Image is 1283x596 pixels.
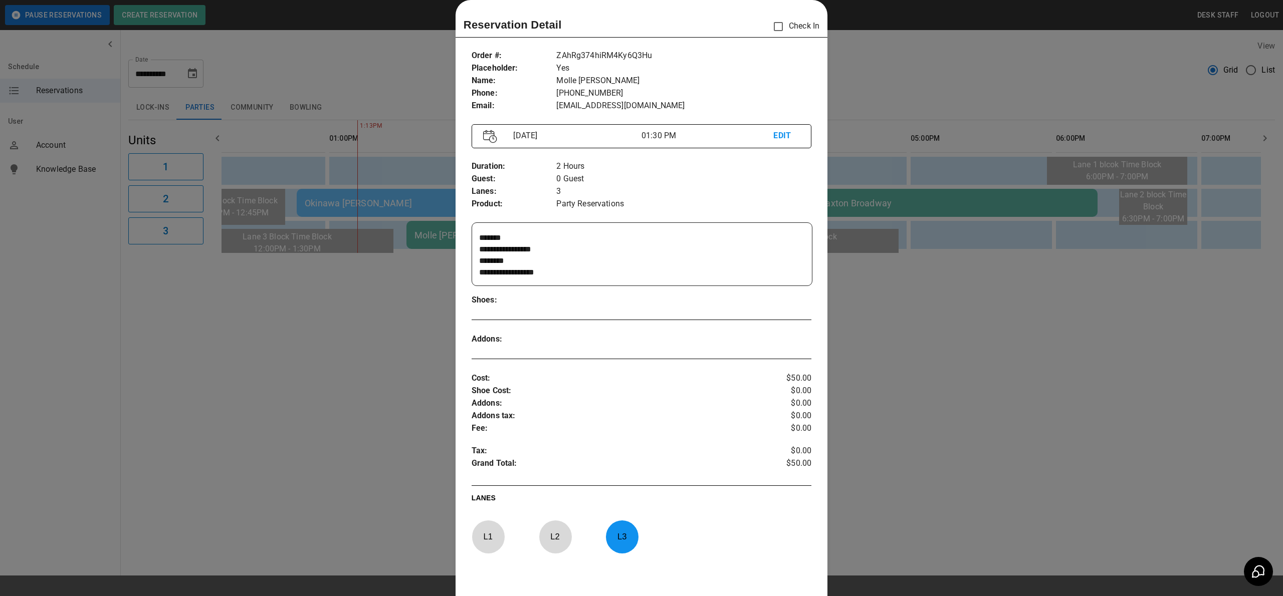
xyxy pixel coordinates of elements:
[472,333,557,346] p: Addons :
[556,100,811,112] p: [EMAIL_ADDRESS][DOMAIN_NAME]
[556,62,811,75] p: Yes
[556,185,811,198] p: 3
[472,75,557,87] p: Name :
[755,385,811,397] p: $0.00
[472,160,557,173] p: Duration :
[472,198,557,210] p: Product :
[556,87,811,100] p: [PHONE_NUMBER]
[755,397,811,410] p: $0.00
[472,294,557,307] p: Shoes :
[472,410,755,422] p: Addons tax :
[539,525,572,548] p: L 2
[755,372,811,385] p: $50.00
[509,130,641,142] p: [DATE]
[472,50,557,62] p: Order # :
[472,62,557,75] p: Placeholder :
[472,87,557,100] p: Phone :
[472,185,557,198] p: Lanes :
[605,525,638,548] p: L 3
[556,173,811,185] p: 0 Guest
[472,397,755,410] p: Addons :
[472,445,755,457] p: Tax :
[472,100,557,112] p: Email :
[483,130,497,143] img: Vector
[773,130,800,142] p: EDIT
[755,410,811,422] p: $0.00
[556,75,811,87] p: Molle [PERSON_NAME]
[755,422,811,435] p: $0.00
[472,385,755,397] p: Shoe Cost :
[472,493,811,507] p: LANES
[556,160,811,173] p: 2 Hours
[556,198,811,210] p: Party Reservations
[641,130,773,142] p: 01:30 PM
[755,457,811,472] p: $50.00
[472,173,557,185] p: Guest :
[768,16,819,37] p: Check In
[472,372,755,385] p: Cost :
[472,525,505,548] p: L 1
[472,422,755,435] p: Fee :
[464,17,562,33] p: Reservation Detail
[755,445,811,457] p: $0.00
[556,50,811,62] p: ZAhRg374hiRM4Ky6Q3Hu
[472,457,755,472] p: Grand Total :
